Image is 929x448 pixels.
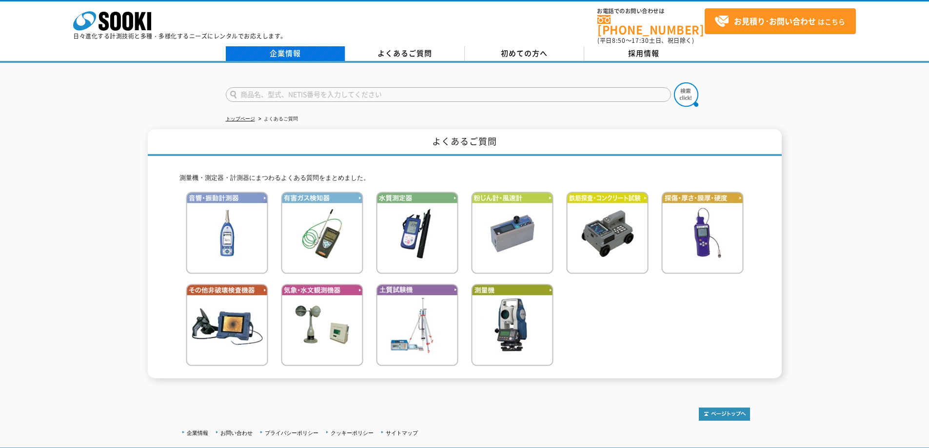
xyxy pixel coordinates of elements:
span: はこちら [714,14,845,29]
span: 8:50 [612,36,626,45]
span: (平日 ～ 土日、祝日除く) [597,36,694,45]
span: 初めての方へ [501,48,548,58]
a: [PHONE_NUMBER] [597,15,705,35]
a: プライバシーポリシー [265,430,318,436]
li: よくあるご質問 [257,114,298,124]
img: 測量機 [471,284,553,366]
a: 初めての方へ [465,46,584,61]
img: 粉じん計・風速計 [471,192,553,274]
a: お見積り･お問い合わせはこちら [705,8,856,34]
a: トップページ [226,116,255,121]
img: 土質試験機 [376,284,458,366]
a: サイトマップ [386,430,418,436]
img: 水質測定器 [376,192,458,274]
input: 商品名、型式、NETIS番号を入力してください [226,87,671,102]
img: btn_search.png [674,82,698,107]
strong: お見積り･お問い合わせ [734,15,816,27]
p: 測量機・測定器・計測器にまつわるよくある質問をまとめました。 [179,173,750,183]
a: クッキーポリシー [331,430,374,436]
h1: よくあるご質問 [148,129,782,156]
img: 音響・振動計測器 [186,192,268,274]
p: 日々進化する計測技術と多種・多様化するニーズにレンタルでお応えします。 [73,33,287,39]
img: 気象・水文観測機器 [281,284,363,366]
a: 企業情報 [187,430,208,436]
img: 鉄筋検査・コンクリート試験 [566,192,649,274]
a: よくあるご質問 [345,46,465,61]
img: トップページへ [699,408,750,421]
span: 17:30 [632,36,649,45]
img: 有害ガス検知器 [281,192,363,274]
a: 採用情報 [584,46,704,61]
img: その他非破壊検査機器 [186,284,268,366]
span: お電話でのお問い合わせは [597,8,705,14]
a: お問い合わせ [220,430,253,436]
a: 企業情報 [226,46,345,61]
img: 探傷・厚さ・膜厚・硬度 [661,192,744,274]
